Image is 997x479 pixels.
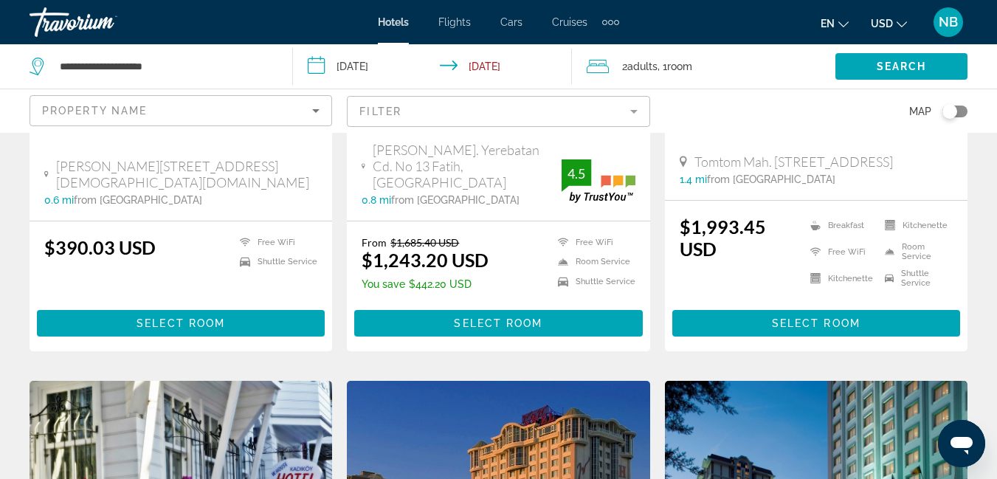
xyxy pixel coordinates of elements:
[391,194,520,206] span: from [GEOGRAPHIC_DATA]
[877,61,927,72] span: Search
[362,194,391,206] span: 0.8 mi
[362,278,405,290] span: You save
[438,16,471,28] a: Flights
[137,317,225,329] span: Select Room
[500,16,522,28] a: Cars
[454,317,542,329] span: Select Room
[362,236,387,249] span: From
[362,278,489,290] p: $442.20 USD
[672,313,960,329] a: Select Room
[821,18,835,30] span: en
[56,158,318,190] span: [PERSON_NAME][STREET_ADDRESS][DEMOGRAPHIC_DATA][DOMAIN_NAME]
[680,216,766,260] ins: $1,993.45 USD
[390,236,459,249] del: $1,685.40 USD
[42,102,320,120] mat-select: Sort by
[877,242,953,261] li: Room Service
[42,105,147,117] span: Property Name
[347,95,649,128] button: Filter
[694,154,893,170] span: Tomtom Mah. [STREET_ADDRESS]
[572,44,835,89] button: Travelers: 2 adults, 0 children
[938,420,985,467] iframe: Button to launch messaging window
[821,13,849,34] button: Change language
[672,310,960,337] button: Select Room
[354,313,642,329] a: Select Room
[232,236,317,249] li: Free WiFi
[552,16,587,28] a: Cruises
[939,15,958,30] span: NB
[772,317,860,329] span: Select Room
[680,173,707,185] span: 1.4 mi
[293,44,571,89] button: Check-in date: Sep 24, 2025 Check-out date: Sep 30, 2025
[44,194,74,206] span: 0.6 mi
[929,7,967,38] button: User Menu
[74,194,202,206] span: from [GEOGRAPHIC_DATA]
[667,61,692,72] span: Room
[37,313,325,329] a: Select Room
[835,53,967,80] button: Search
[602,10,619,34] button: Extra navigation items
[803,269,878,288] li: Kitchenette
[803,242,878,261] li: Free WiFi
[551,275,635,288] li: Shuttle Service
[373,142,562,190] span: [PERSON_NAME]. Yerebatan Cd. No 13 Fatih, [GEOGRAPHIC_DATA]
[551,236,635,249] li: Free WiFi
[44,236,156,258] ins: $390.03 USD
[378,16,409,28] a: Hotels
[871,18,893,30] span: USD
[562,165,591,182] div: 4.5
[622,56,658,77] span: 2
[877,269,953,288] li: Shuttle Service
[232,256,317,269] li: Shuttle Service
[931,105,967,118] button: Toggle map
[877,216,953,235] li: Kitchenette
[909,101,931,122] span: Map
[871,13,907,34] button: Change currency
[362,249,489,271] ins: $1,243.20 USD
[627,61,658,72] span: Adults
[37,310,325,337] button: Select Room
[707,173,835,185] span: from [GEOGRAPHIC_DATA]
[30,3,177,41] a: Travorium
[562,159,635,203] img: trustyou-badge.svg
[658,56,692,77] span: , 1
[354,310,642,337] button: Select Room
[803,216,878,235] li: Breakfast
[551,256,635,269] li: Room Service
